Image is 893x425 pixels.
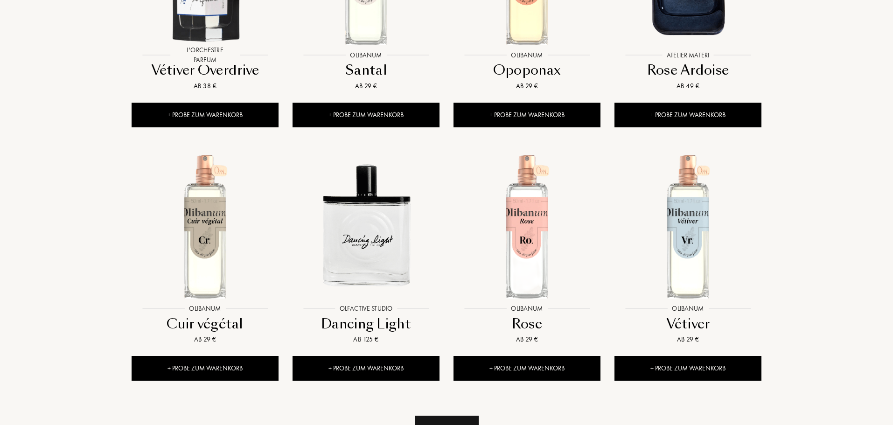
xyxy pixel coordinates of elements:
div: + Probe zum Warenkorb [132,356,279,381]
div: Ab 49 € [618,81,758,91]
div: + Probe zum Warenkorb [614,356,761,381]
div: Ab 29 € [135,334,275,344]
div: + Probe zum Warenkorb [453,103,600,127]
div: + Probe zum Warenkorb [614,103,761,127]
div: + Probe zum Warenkorb [293,356,440,381]
div: Ab 29 € [296,81,436,91]
div: Ab 29 € [618,334,758,344]
div: Ab 29 € [457,81,597,91]
a: Rose OlibanumOlibanumRoseAb 29 € [453,144,600,356]
img: Dancing Light Olfactive Studio [293,154,439,299]
div: Ab 125 € [296,334,436,344]
img: Vétiver Olibanum [615,154,760,299]
div: + Probe zum Warenkorb [293,103,440,127]
a: Cuir végétal OlibanumOlibanumCuir végétalAb 29 € [132,144,279,356]
a: Vétiver OlibanumOlibanumVétiverAb 29 € [614,144,761,356]
div: Ab 29 € [457,334,597,344]
div: + Probe zum Warenkorb [132,103,279,127]
a: Dancing Light Olfactive StudioOlfactive StudioDancing LightAb 125 € [293,144,440,356]
img: Cuir végétal Olibanum [133,154,278,299]
div: + Probe zum Warenkorb [453,356,600,381]
img: Rose Olibanum [454,154,600,299]
div: Ab 38 € [135,81,275,91]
